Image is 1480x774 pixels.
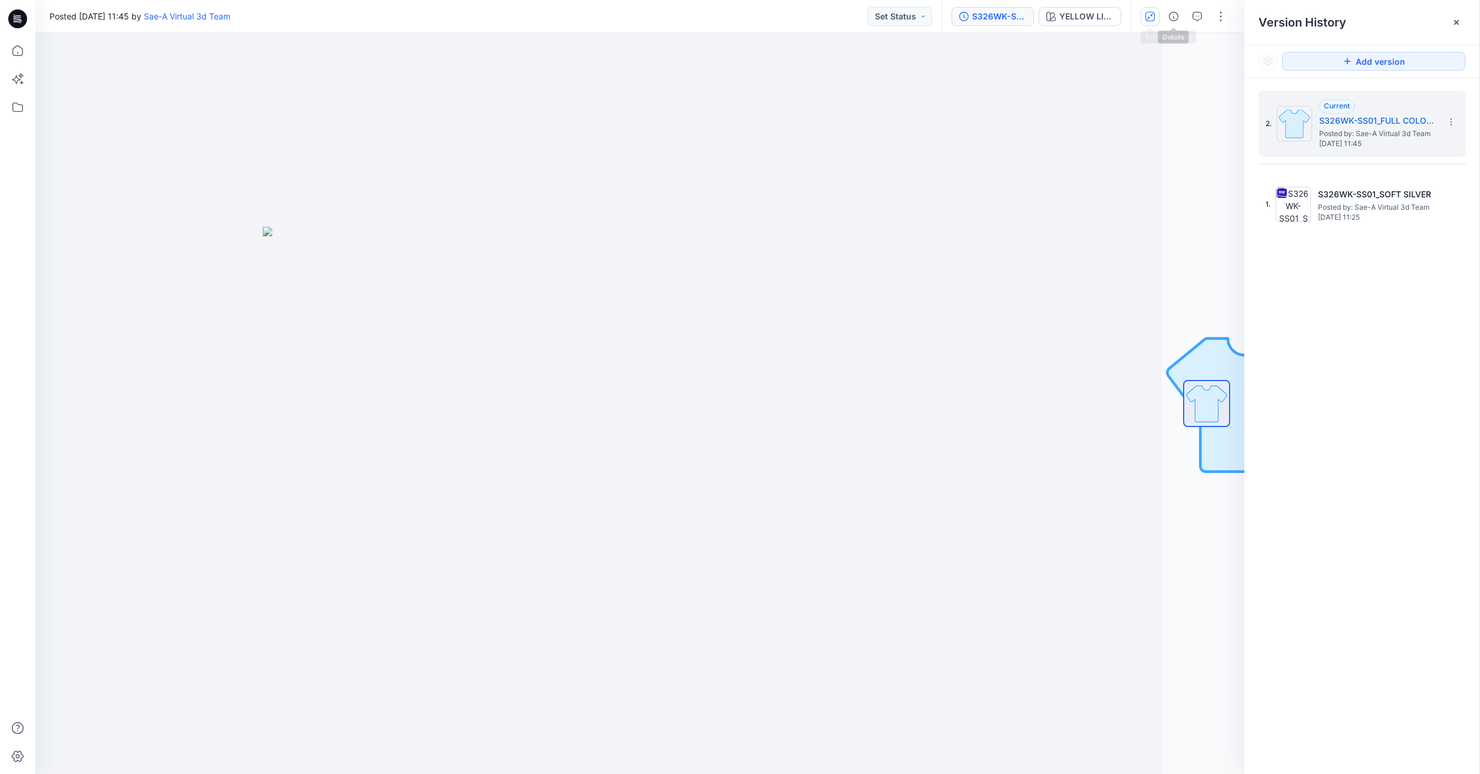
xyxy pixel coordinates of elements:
[1319,140,1437,148] span: [DATE] 11:45
[1266,199,1271,210] span: 1.
[1277,106,1312,141] img: S326WK-SS01_FULL COLORWAYS
[1059,10,1114,23] div: YELLOW LIGHT
[1162,321,1327,486] img: No Outline
[1319,128,1437,140] span: Posted by: Sae-A Virtual 3d Team
[49,10,230,22] span: Posted [DATE] 11:45 by
[1266,118,1272,129] span: 2.
[263,227,852,774] img: eyJhbGciOiJIUzI1NiIsImtpZCI6IjAiLCJzbHQiOiJzZXMiLCJ0eXAiOiJKV1QifQ.eyJkYXRhIjp7InR5cGUiOiJzdG9yYW...
[1319,114,1437,128] h5: S326WK-SS01_FULL COLORWAYS
[1318,187,1436,201] h5: S326WK-SS01_SOFT SILVER
[1039,7,1121,26] button: YELLOW LIGHT
[1258,52,1277,71] button: Show Hidden Versions
[952,7,1034,26] button: S326WK-SS01_FULL COLORWAYS
[1318,213,1436,221] span: [DATE] 11:25
[1318,201,1436,213] span: Posted by: Sae-A Virtual 3d Team
[1282,52,1465,71] button: Add version
[144,11,230,21] a: Sae-A Virtual 3d Team
[1276,187,1311,222] img: S326WK-SS01_SOFT SILVER
[1258,15,1346,29] span: Version History
[972,10,1026,23] div: S326WK-SS01_FULL COLORWAYS
[1164,7,1183,26] button: Details
[1184,381,1229,426] img: All colorways
[1324,101,1350,110] span: Current
[1452,18,1461,27] button: Close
